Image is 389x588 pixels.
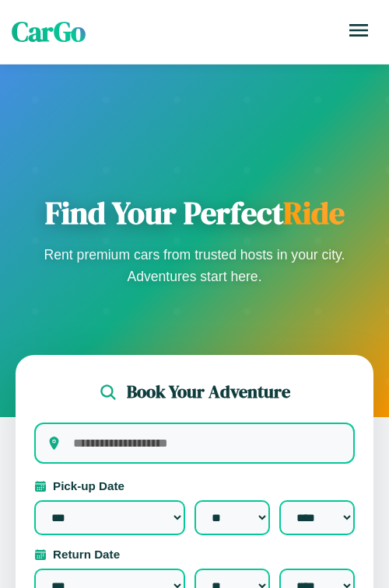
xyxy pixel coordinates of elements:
span: CarGo [12,13,86,50]
label: Return Date [34,548,355,561]
h1: Find Your Perfect [39,194,350,231]
p: Rent premium cars from trusted hosts in your city. Adventures start here. [39,244,350,287]
label: Pick-up Date [34,479,355,492]
span: Ride [283,192,345,234]
h2: Book Your Adventure [127,380,290,404]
